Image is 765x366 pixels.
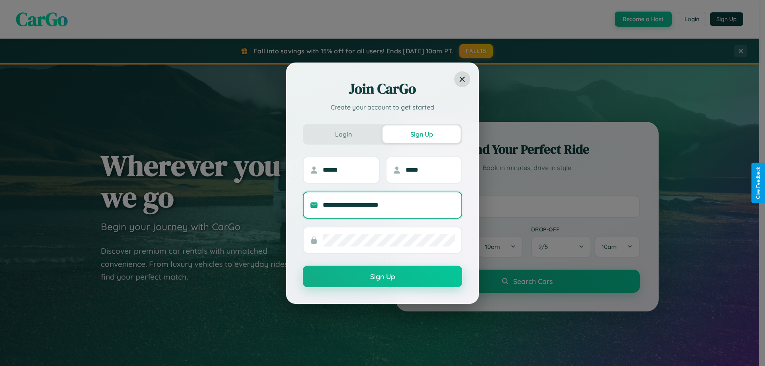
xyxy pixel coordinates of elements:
button: Sign Up [382,125,461,143]
h2: Join CarGo [303,79,462,98]
div: Give Feedback [755,167,761,199]
button: Login [304,125,382,143]
p: Create your account to get started [303,102,462,112]
button: Sign Up [303,266,462,287]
